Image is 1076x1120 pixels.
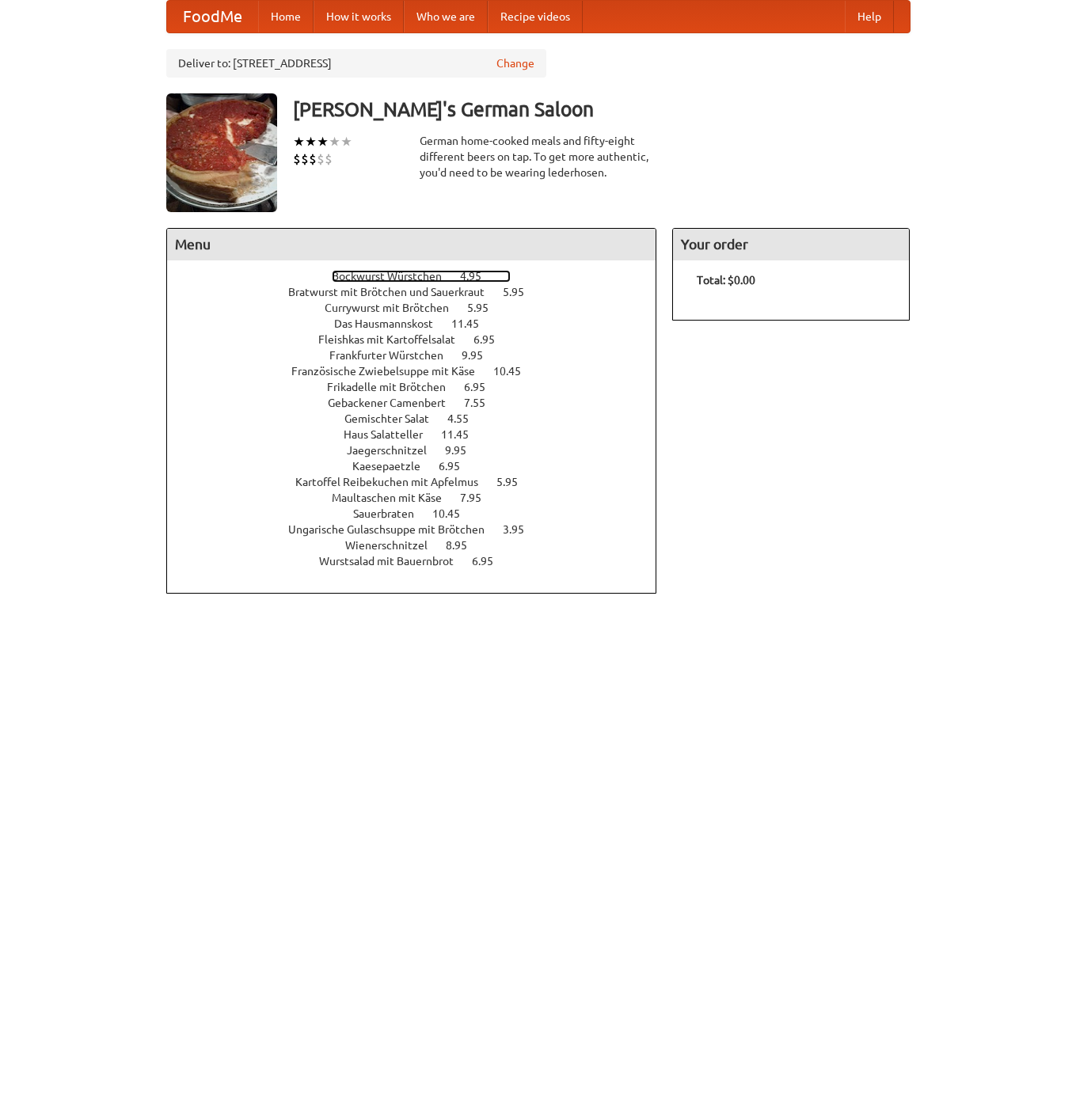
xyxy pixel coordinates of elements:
li: $ [301,150,309,168]
a: Französische Zwiebelsuppe mit Käse 10.45 [291,365,550,378]
span: 8.95 [446,539,483,552]
a: Kaesepaetzle 6.95 [352,460,489,473]
b: Total: $0.00 [697,274,755,287]
span: 5.95 [467,302,504,314]
span: 11.45 [441,428,485,441]
span: Sauerbraten [353,507,430,520]
a: Currywurst mit Brötchen 5.95 [325,302,518,314]
span: Kaesepaetzle [352,460,436,473]
a: Maultaschen mit Käse 7.95 [332,492,511,504]
li: ★ [329,133,340,150]
span: 10.45 [432,507,476,520]
li: ★ [317,133,329,150]
span: 10.45 [493,365,537,378]
span: Französische Zwiebelsuppe mit Käse [291,365,491,378]
div: Deliver to: [STREET_ADDRESS] [166,49,546,78]
a: Wurstsalad mit Bauernbrot 6.95 [319,555,523,568]
span: 5.95 [496,476,534,488]
span: Kartoffel Reibekuchen mit Apfelmus [295,476,494,488]
span: 6.95 [464,381,501,393]
a: Recipe videos [488,1,583,32]
a: Help [845,1,894,32]
h3: [PERSON_NAME]'s German Saloon [293,93,911,125]
span: Frikadelle mit Brötchen [327,381,462,393]
span: Currywurst mit Brötchen [325,302,465,314]
h4: Menu [167,229,656,260]
a: Bratwurst mit Brötchen und Sauerkraut 5.95 [288,286,553,298]
span: Gebackener Camenbert [328,397,462,409]
a: Gemischter Salat 4.55 [344,412,498,425]
span: 9.95 [462,349,499,362]
a: Home [258,1,314,32]
a: Sauerbraten 10.45 [353,507,489,520]
a: Kartoffel Reibekuchen mit Apfelmus 5.95 [295,476,547,488]
span: 4.95 [460,270,497,283]
a: FoodMe [167,1,258,32]
a: Jaegerschnitzel 9.95 [347,444,496,457]
span: 7.95 [460,492,497,504]
span: Das Hausmannskost [334,317,449,330]
a: Das Hausmannskost 11.45 [334,317,508,330]
a: Who we are [404,1,488,32]
span: 6.95 [439,460,476,473]
a: Frankfurter Würstchen 9.95 [329,349,512,362]
li: $ [325,150,333,168]
span: Wienerschnitzel [345,539,443,552]
span: 6.95 [472,555,509,568]
span: Wurstsalad mit Bauernbrot [319,555,470,568]
span: Haus Salatteller [344,428,439,441]
a: Bockwurst Würstchen 4.95 [332,270,511,283]
li: $ [317,150,325,168]
li: ★ [293,133,305,150]
span: Bockwurst Würstchen [332,270,458,283]
li: ★ [305,133,317,150]
span: Maultaschen mit Käse [332,492,458,504]
h4: Your order [673,229,909,260]
a: Gebackener Camenbert 7.55 [328,397,515,409]
a: Wienerschnitzel 8.95 [345,539,496,552]
a: Change [496,55,534,71]
a: Frikadelle mit Brötchen 6.95 [327,381,515,393]
span: 9.95 [445,444,482,457]
span: Jaegerschnitzel [347,444,443,457]
span: 5.95 [503,286,540,298]
a: Ungarische Gulaschsuppe mit Brötchen 3.95 [288,523,553,536]
span: 6.95 [473,333,511,346]
a: Haus Salatteller 11.45 [344,428,498,441]
span: 11.45 [451,317,495,330]
li: $ [293,150,301,168]
span: Ungarische Gulaschsuppe mit Brötchen [288,523,500,536]
span: Frankfurter Würstchen [329,349,459,362]
div: German home-cooked meals and fifty-eight different beers on tap. To get more authentic, you'd nee... [420,133,657,180]
a: Fleishkas mit Kartoffelsalat 6.95 [318,333,524,346]
span: 4.55 [447,412,485,425]
span: Fleishkas mit Kartoffelsalat [318,333,471,346]
li: $ [309,150,317,168]
li: ★ [340,133,352,150]
img: angular.jpg [166,93,277,212]
a: How it works [314,1,404,32]
span: 7.55 [464,397,501,409]
span: 3.95 [503,523,540,536]
span: Bratwurst mit Brötchen und Sauerkraut [288,286,500,298]
span: Gemischter Salat [344,412,445,425]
